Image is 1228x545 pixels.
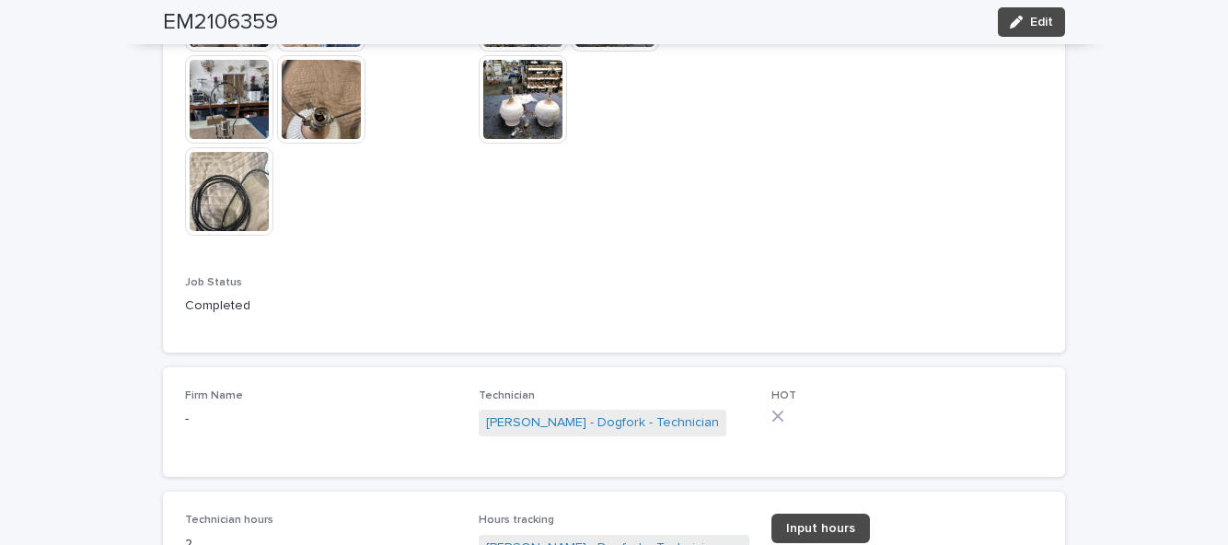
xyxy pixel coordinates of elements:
span: Firm Name [185,390,243,401]
span: Edit [1030,16,1053,29]
span: HOT [771,390,796,401]
span: Technician [479,390,535,401]
p: - [185,410,457,429]
button: Edit [998,7,1065,37]
a: [PERSON_NAME] - Dogfork - Technician [486,413,719,433]
span: Input hours [786,522,855,535]
a: Input hours [771,514,870,543]
span: Job Status [185,277,242,288]
span: Technician hours [185,515,273,526]
span: Hours tracking [479,515,554,526]
h2: EM2106359 [163,9,278,36]
p: Completed [185,296,1043,316]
